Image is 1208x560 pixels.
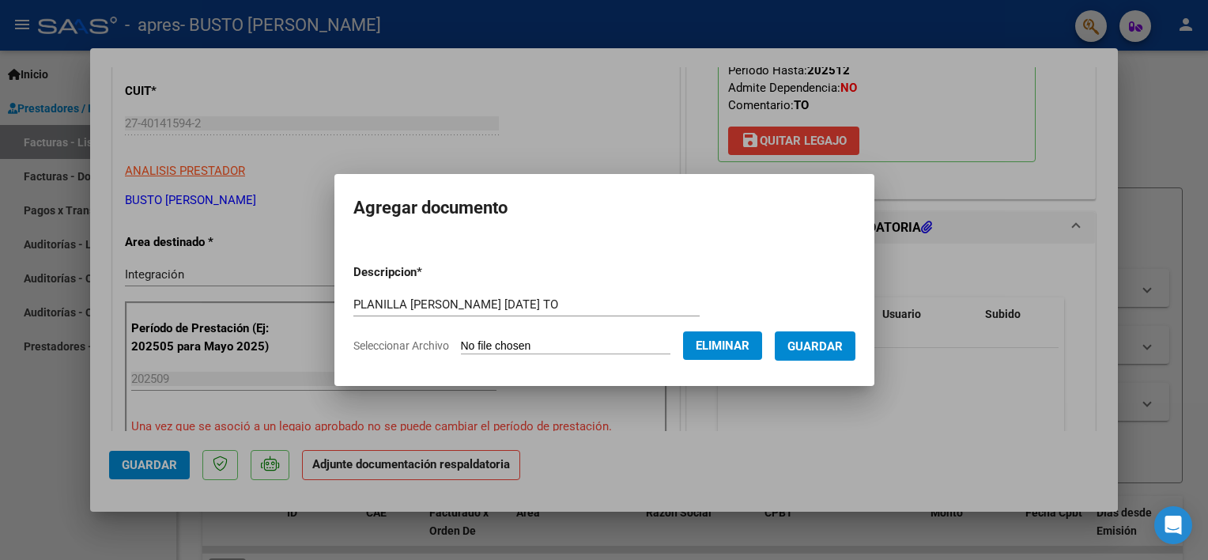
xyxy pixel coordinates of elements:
[787,339,843,354] span: Guardar
[353,193,855,223] h2: Agregar documento
[683,331,762,360] button: Eliminar
[1154,506,1192,544] div: Open Intercom Messenger
[353,339,449,352] span: Seleccionar Archivo
[775,331,855,361] button: Guardar
[353,263,504,282] p: Descripcion
[696,339,749,353] span: Eliminar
